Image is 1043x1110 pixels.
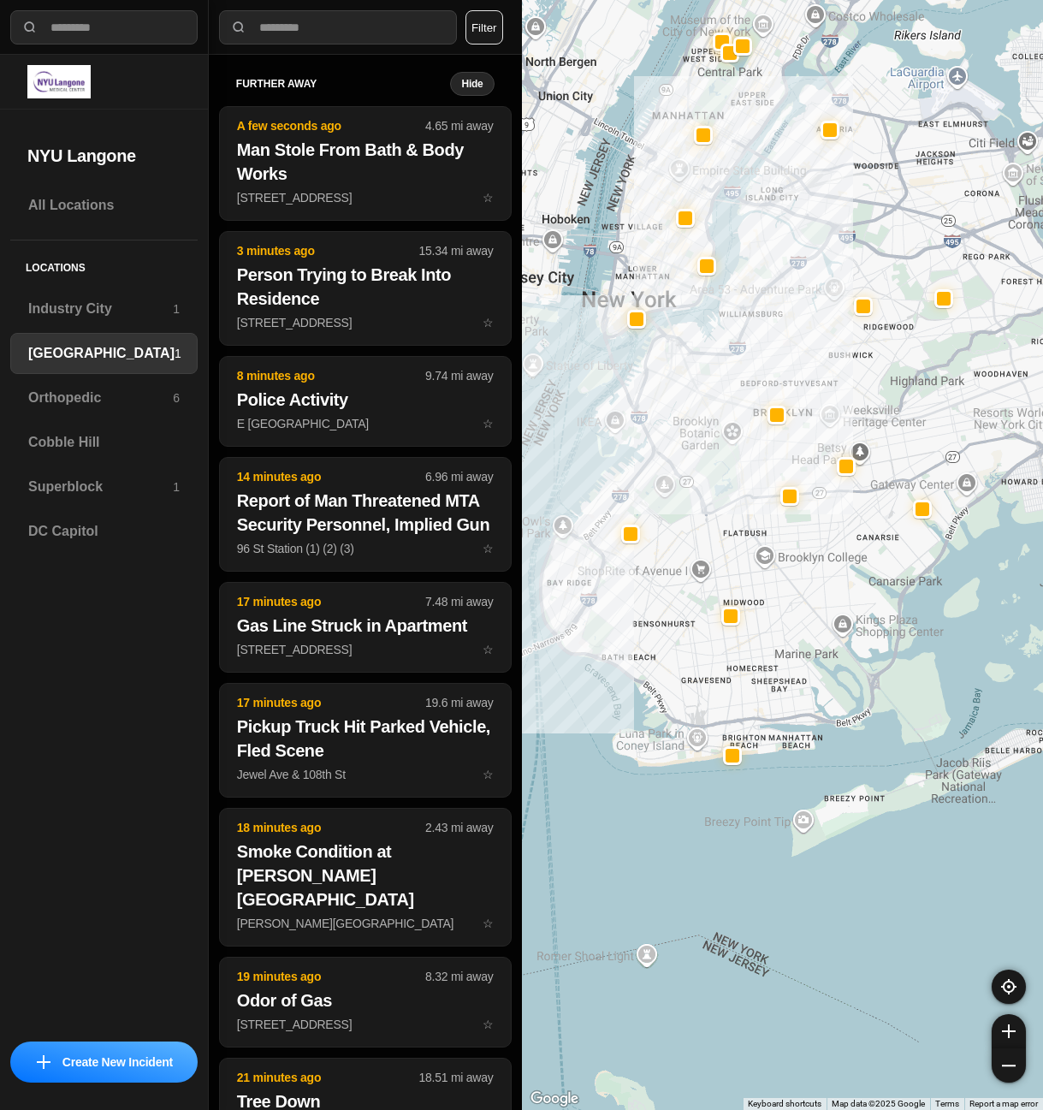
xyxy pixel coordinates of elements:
[237,489,494,537] h2: Report of Man Threatened MTA Security Personnel, Implied Gun
[21,19,39,36] img: search
[219,957,512,1048] button: 19 minutes ago8.32 mi awayOdor of Gas[STREET_ADDRESS]star
[62,1054,173,1071] p: Create New Incident
[237,715,494,763] h2: Pickup Truck Hit Parked Vehicle, Fled Scene
[237,614,494,638] h2: Gas Line Struck in Apartment
[461,77,483,91] small: Hide
[237,415,494,432] p: E [GEOGRAPHIC_DATA]
[526,1088,583,1110] img: Google
[10,1042,198,1083] button: iconCreate New Incident
[237,540,494,557] p: 96 St Station (1) (2) (3)
[27,144,181,168] h2: NYU Langone
[28,432,180,453] h3: Cobble Hill
[230,19,247,36] img: search
[237,388,494,412] h2: Police Activity
[173,478,180,496] p: 1
[28,299,173,319] h3: Industry City
[219,767,512,781] a: 17 minutes ago19.6 mi awayPickup Truck Hit Parked Vehicle, Fled SceneJewel Ave & 108th Ststar
[832,1099,925,1108] span: Map data ©2025 Google
[237,263,494,311] h2: Person Trying to Break Into Residence
[28,195,180,216] h3: All Locations
[526,1088,583,1110] a: Open this area in Google Maps (opens a new window)
[418,1069,493,1086] p: 18.51 mi away
[10,466,198,508] a: Superblock1
[219,808,512,947] button: 18 minutes ago2.43 mi awaySmoke Condition at [PERSON_NAME][GEOGRAPHIC_DATA][PERSON_NAME][GEOGRAPH...
[219,356,512,447] button: 8 minutes ago9.74 mi awayPolice ActivityE [GEOGRAPHIC_DATA]star
[10,240,198,288] h5: Locations
[237,968,425,985] p: 19 minutes ago
[992,1014,1026,1048] button: zoom-in
[236,77,451,91] h5: further away
[237,593,425,610] p: 17 minutes ago
[10,288,198,329] a: Industry City1
[237,468,425,485] p: 14 minutes ago
[483,917,494,930] span: star
[935,1099,959,1108] a: Terms (opens in new tab)
[237,242,419,259] p: 3 minutes ago
[483,1018,494,1031] span: star
[28,477,173,497] h3: Superblock
[28,343,175,364] h3: [GEOGRAPHIC_DATA]
[483,542,494,555] span: star
[28,521,180,542] h3: DC Capitol
[219,315,512,329] a: 3 minutes ago15.34 mi awayPerson Trying to Break Into Residence[STREET_ADDRESS]star
[173,389,180,407] p: 6
[237,1069,419,1086] p: 21 minutes ago
[483,417,494,430] span: star
[173,300,180,318] p: 1
[219,106,512,221] button: A few seconds ago4.65 mi awayMan Stole From Bath & Body Works[STREET_ADDRESS]star
[10,185,198,226] a: All Locations
[237,117,425,134] p: A few seconds ago
[219,1017,512,1031] a: 19 minutes ago8.32 mi awayOdor of Gas[STREET_ADDRESS]star
[450,72,494,96] button: Hide
[465,10,503,45] button: Filter
[219,582,512,673] button: 17 minutes ago7.48 mi awayGas Line Struck in Apartment[STREET_ADDRESS]star
[483,191,494,205] span: star
[10,422,198,463] a: Cobble Hill
[969,1099,1038,1108] a: Report a map error
[237,840,494,911] h2: Smoke Condition at [PERSON_NAME][GEOGRAPHIC_DATA]
[237,189,494,206] p: [STREET_ADDRESS]
[237,314,494,331] p: [STREET_ADDRESS]
[10,511,198,552] a: DC Capitol
[425,694,493,711] p: 19.6 mi away
[425,593,493,610] p: 7.48 mi away
[237,694,425,711] p: 17 minutes ago
[425,367,493,384] p: 9.74 mi away
[237,915,494,932] p: [PERSON_NAME][GEOGRAPHIC_DATA]
[992,970,1026,1004] button: recenter
[425,117,493,134] p: 4.65 mi away
[219,541,512,555] a: 14 minutes ago6.96 mi awayReport of Man Threatened MTA Security Personnel, Implied Gun96 St Stati...
[483,643,494,656] span: star
[1002,1024,1016,1038] img: zoom-in
[237,138,494,186] h2: Man Stole From Bath & Body Works
[425,968,493,985] p: 8.32 mi away
[219,916,512,930] a: 18 minutes ago2.43 mi awaySmoke Condition at [PERSON_NAME][GEOGRAPHIC_DATA][PERSON_NAME][GEOGRAPH...
[237,819,425,836] p: 18 minutes ago
[175,345,181,362] p: 1
[219,457,512,572] button: 14 minutes ago6.96 mi awayReport of Man Threatened MTA Security Personnel, Implied Gun96 St Stati...
[483,316,494,329] span: star
[219,416,512,430] a: 8 minutes ago9.74 mi awayPolice ActivityE [GEOGRAPHIC_DATA]star
[10,333,198,374] a: [GEOGRAPHIC_DATA]1
[483,768,494,781] span: star
[10,377,198,418] a: Orthopedic6
[237,766,494,783] p: Jewel Ave & 108th St
[748,1098,821,1110] button: Keyboard shortcuts
[219,642,512,656] a: 17 minutes ago7.48 mi awayGas Line Struck in Apartment[STREET_ADDRESS]star
[237,988,494,1012] h2: Odor of Gas
[219,190,512,205] a: A few seconds ago4.65 mi awayMan Stole From Bath & Body Works[STREET_ADDRESS]star
[237,641,494,658] p: [STREET_ADDRESS]
[418,242,493,259] p: 15.34 mi away
[425,819,493,836] p: 2.43 mi away
[219,683,512,798] button: 17 minutes ago19.6 mi awayPickup Truck Hit Parked Vehicle, Fled SceneJewel Ave & 108th Ststar
[425,468,493,485] p: 6.96 mi away
[237,367,425,384] p: 8 minutes ago
[219,231,512,346] button: 3 minutes ago15.34 mi awayPerson Trying to Break Into Residence[STREET_ADDRESS]star
[237,1016,494,1033] p: [STREET_ADDRESS]
[1001,979,1016,994] img: recenter
[28,388,173,408] h3: Orthopedic
[1002,1059,1016,1072] img: zoom-out
[992,1048,1026,1083] button: zoom-out
[37,1055,50,1069] img: icon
